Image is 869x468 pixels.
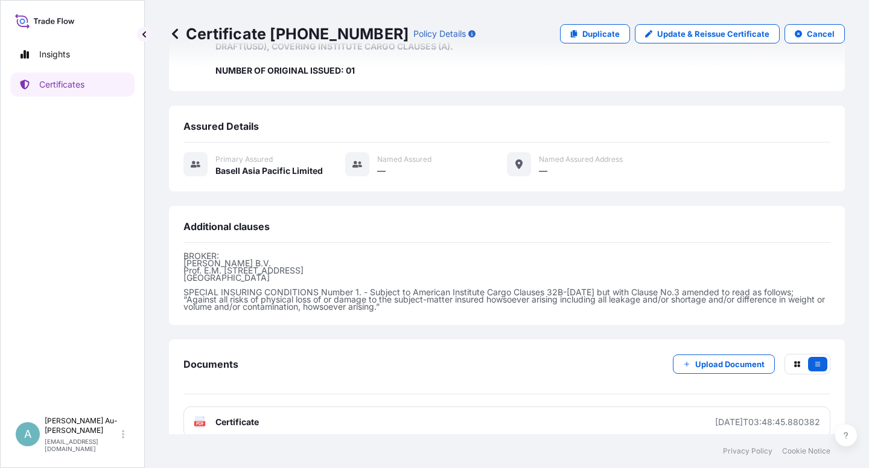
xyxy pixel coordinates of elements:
[39,48,70,60] p: Insights
[582,28,620,40] p: Duplicate
[657,28,769,40] p: Update & Reissue Certificate
[215,155,273,164] span: Primary assured
[539,155,623,164] span: Named Assured Address
[695,358,765,370] p: Upload Document
[169,24,409,43] p: Certificate [PHONE_NUMBER]
[10,72,135,97] a: Certificates
[807,28,835,40] p: Cancel
[723,446,772,456] a: Privacy Policy
[413,28,466,40] p: Policy Details
[183,252,830,310] p: BROKER: [PERSON_NAME] B.V. Prof. E.M. [STREET_ADDRESS] [GEOGRAPHIC_DATA] SPECIAL INSURING CONDITI...
[183,120,259,132] span: Assured Details
[782,446,830,456] a: Cookie Notice
[10,42,135,66] a: Insights
[45,416,119,435] p: [PERSON_NAME] Au-[PERSON_NAME]
[673,354,775,374] button: Upload Document
[539,165,547,177] span: —
[377,165,386,177] span: —
[377,155,431,164] span: Named Assured
[560,24,630,43] a: Duplicate
[39,79,84,91] p: Certificates
[183,406,830,438] a: PDFCertificate[DATE]T03:48:45.880382
[24,428,31,440] span: A
[196,422,204,426] text: PDF
[183,220,270,232] span: Additional clauses
[215,165,323,177] span: Basell Asia Pacific Limited
[715,416,820,428] div: [DATE]T03:48:45.880382
[635,24,780,43] a: Update & Reissue Certificate
[183,358,238,370] span: Documents
[215,416,259,428] span: Certificate
[785,24,845,43] button: Cancel
[45,438,119,452] p: [EMAIL_ADDRESS][DOMAIN_NAME]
